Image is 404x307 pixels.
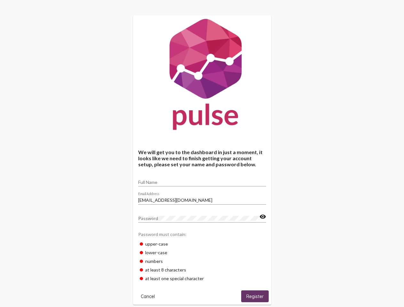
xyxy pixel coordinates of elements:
[241,290,269,302] button: Register
[141,294,155,299] span: Cancel
[138,274,266,283] div: at least one special character
[136,290,160,302] button: Cancel
[138,240,266,248] div: upper-case
[138,248,266,257] div: lower-case
[138,265,266,274] div: at least 8 characters
[138,257,266,265] div: numbers
[259,213,266,221] mat-icon: visibility
[133,15,271,136] img: Pulse For Good Logo
[246,294,264,299] span: Register
[138,228,266,240] div: Password must contain:
[138,149,266,167] h4: We will get you to the dashboard in just a moment, it looks like we need to finish getting your a...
